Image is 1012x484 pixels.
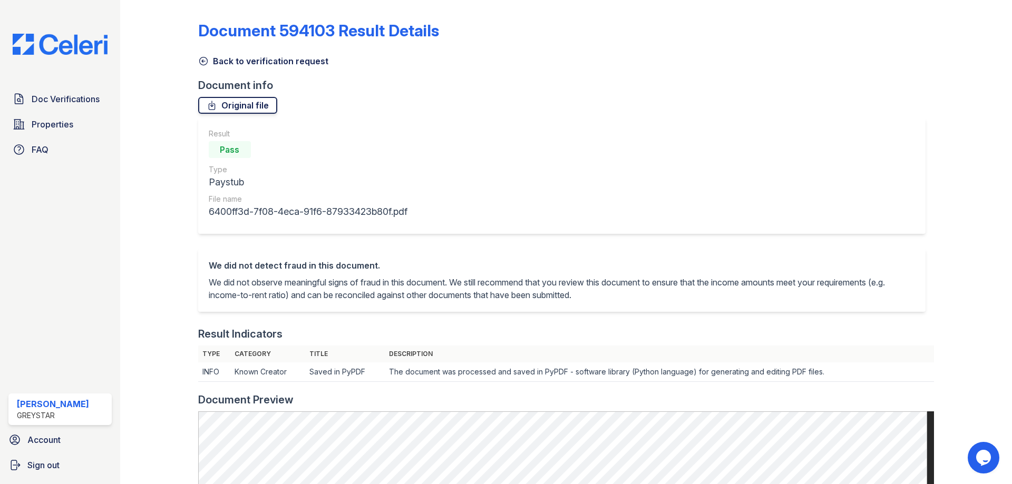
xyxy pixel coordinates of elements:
td: INFO [198,362,230,382]
a: Doc Verifications [8,88,112,110]
th: Type [198,345,230,362]
a: Document 594103 Result Details [198,21,439,40]
div: Document Preview [198,392,294,407]
a: FAQ [8,139,112,160]
a: Back to verification request [198,55,328,67]
th: Description [385,345,934,362]
a: Properties [8,114,112,135]
a: Sign out [4,455,116,476]
iframe: chat widget [968,442,1001,473]
p: We did not observe meaningful signs of fraud in this document. We still recommend that you review... [209,276,915,301]
img: CE_Logo_Blue-a8612792a0a2168367f1c8372b55b34899dd931a85d93a1a3d3e32e68fde9ad4.png [4,34,116,55]
div: We did not detect fraud in this document. [209,259,915,272]
div: Pass [209,141,251,158]
th: Category [230,345,305,362]
div: Paystub [209,175,407,190]
a: Account [4,429,116,450]
div: File name [209,194,407,204]
div: Greystar [17,410,89,421]
span: Doc Verifications [32,93,100,105]
span: Account [27,433,61,446]
div: Document info [198,78,934,93]
a: Original file [198,97,277,114]
span: Properties [32,118,73,131]
div: [PERSON_NAME] [17,398,89,410]
td: Saved in PyPDF [305,362,385,382]
span: Sign out [27,459,60,471]
div: Type [209,164,407,175]
td: Known Creator [230,362,305,382]
td: The document was processed and saved in PyPDF - software library (Python language) for generating... [385,362,934,382]
div: 6400ff3d-7f08-4eca-91f6-87933423b80f.pdf [209,204,407,219]
span: FAQ [32,143,48,156]
div: Result [209,129,407,139]
div: Result Indicators [198,327,283,341]
th: Title [305,345,385,362]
